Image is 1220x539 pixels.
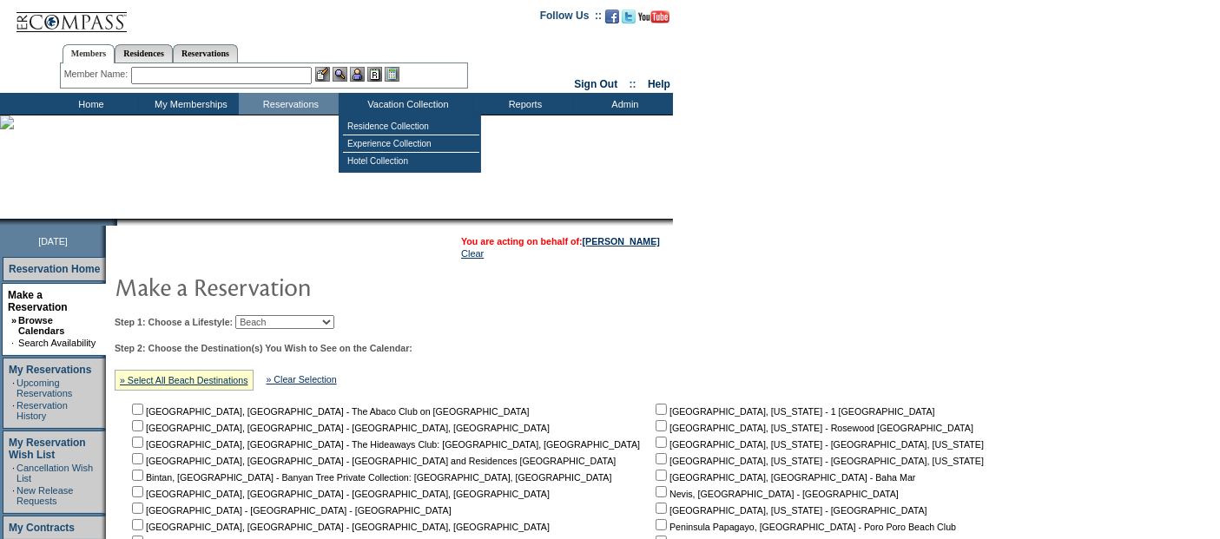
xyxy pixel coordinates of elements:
img: pgTtlMakeReservation.gif [115,269,462,304]
b: Step 1: Choose a Lifestyle: [115,317,233,327]
td: · [12,378,15,398]
span: You are acting on behalf of: [461,236,660,246]
img: b_calculator.gif [385,67,399,82]
a: Follow us on Twitter [622,15,636,25]
a: Upcoming Reservations [16,378,72,398]
td: My Memberships [139,93,239,115]
a: » Select All Beach Destinations [120,375,248,385]
nobr: [GEOGRAPHIC_DATA], [US_STATE] - 1 [GEOGRAPHIC_DATA] [652,406,935,417]
td: · [12,400,15,421]
img: Subscribe to our YouTube Channel [638,10,669,23]
nobr: [GEOGRAPHIC_DATA], [GEOGRAPHIC_DATA] - The Hideaways Club: [GEOGRAPHIC_DATA], [GEOGRAPHIC_DATA] [129,439,640,450]
a: Become our fan on Facebook [605,15,619,25]
img: promoShadowLeftCorner.gif [111,219,117,226]
nobr: [GEOGRAPHIC_DATA] - [GEOGRAPHIC_DATA] - [GEOGRAPHIC_DATA] [129,505,452,516]
img: Impersonate [350,67,365,82]
img: Follow us on Twitter [622,10,636,23]
a: » Clear Selection [267,374,337,385]
div: Member Name: [64,67,131,82]
td: Residence Collection [343,118,479,135]
img: b_edit.gif [315,67,330,82]
a: My Reservation Wish List [9,437,86,461]
a: Browse Calendars [18,315,64,336]
b: » [11,315,16,325]
td: · [12,485,15,506]
a: Reservation History [16,400,68,421]
a: Sign Out [574,78,617,90]
td: Experience Collection [343,135,479,153]
img: Become our fan on Facebook [605,10,619,23]
nobr: Peninsula Papagayo, [GEOGRAPHIC_DATA] - Poro Poro Beach Club [652,522,956,532]
a: Clear [461,248,484,259]
a: Reservations [173,44,238,62]
nobr: [GEOGRAPHIC_DATA], [US_STATE] - [GEOGRAPHIC_DATA], [US_STATE] [652,439,984,450]
a: Residences [115,44,173,62]
a: Help [648,78,670,90]
img: View [333,67,347,82]
a: My Contracts [9,522,75,534]
td: · [12,463,15,483]
nobr: [GEOGRAPHIC_DATA], [GEOGRAPHIC_DATA] - [GEOGRAPHIC_DATA] and Residences [GEOGRAPHIC_DATA] [129,456,616,466]
a: [PERSON_NAME] [583,236,660,246]
a: Members [63,44,115,63]
span: :: [630,78,636,90]
nobr: [GEOGRAPHIC_DATA], [GEOGRAPHIC_DATA] - [GEOGRAPHIC_DATA], [GEOGRAPHIC_DATA] [129,522,550,532]
a: New Release Requests [16,485,73,506]
span: [DATE] [38,236,68,246]
a: Reservation Home [9,263,100,275]
a: My Reservations [9,364,91,376]
nobr: [GEOGRAPHIC_DATA], [US_STATE] - Rosewood [GEOGRAPHIC_DATA] [652,423,973,433]
a: Cancellation Wish List [16,463,93,483]
a: Make a Reservation [8,289,68,313]
td: · [11,338,16,348]
td: Follow Us :: [540,8,602,29]
td: Admin [573,93,673,115]
nobr: [GEOGRAPHIC_DATA], [GEOGRAPHIC_DATA] - [GEOGRAPHIC_DATA], [GEOGRAPHIC_DATA] [129,489,550,499]
nobr: [GEOGRAPHIC_DATA], [GEOGRAPHIC_DATA] - [GEOGRAPHIC_DATA], [GEOGRAPHIC_DATA] [129,423,550,433]
nobr: [GEOGRAPHIC_DATA], [GEOGRAPHIC_DATA] - The Abaco Club on [GEOGRAPHIC_DATA] [129,406,530,417]
nobr: [GEOGRAPHIC_DATA], [US_STATE] - [GEOGRAPHIC_DATA], [US_STATE] [652,456,984,466]
a: Subscribe to our YouTube Channel [638,15,669,25]
td: Vacation Collection [339,93,473,115]
img: blank.gif [117,219,119,226]
td: Reports [473,93,573,115]
img: Reservations [367,67,382,82]
nobr: [GEOGRAPHIC_DATA], [US_STATE] - [GEOGRAPHIC_DATA] [652,505,927,516]
td: Reservations [239,93,339,115]
b: Step 2: Choose the Destination(s) You Wish to See on the Calendar: [115,343,412,353]
a: Search Availability [18,338,96,348]
nobr: Nevis, [GEOGRAPHIC_DATA] - [GEOGRAPHIC_DATA] [652,489,899,499]
nobr: [GEOGRAPHIC_DATA], [GEOGRAPHIC_DATA] - Baha Mar [652,472,915,483]
nobr: Bintan, [GEOGRAPHIC_DATA] - Banyan Tree Private Collection: [GEOGRAPHIC_DATA], [GEOGRAPHIC_DATA] [129,472,612,483]
td: Hotel Collection [343,153,479,169]
td: Home [39,93,139,115]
